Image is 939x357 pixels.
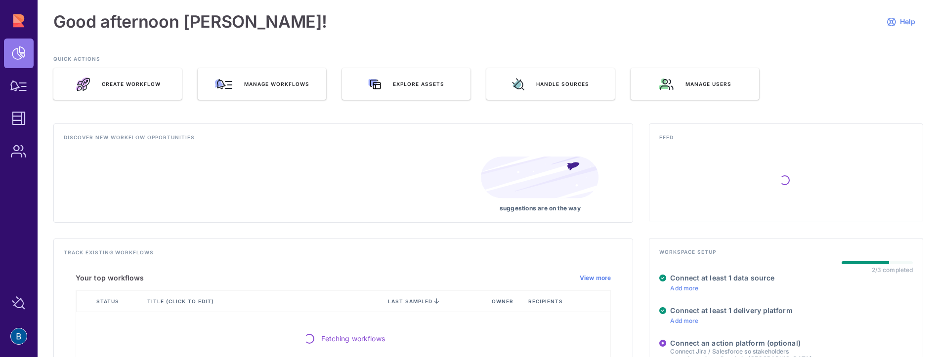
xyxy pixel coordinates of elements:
[11,328,27,344] img: account-photo
[75,77,90,91] img: rocket_launch.e46a70e1.svg
[670,284,698,292] a: Add more
[685,80,731,87] span: Manage users
[393,80,444,87] span: Explore assets
[388,298,432,304] span: last sampled
[321,333,385,344] span: Fetching workflows
[64,134,623,147] h4: Discover new workflow opportunities
[76,274,144,282] h5: Your top workflows
[64,249,623,262] h4: Track existing workflows
[481,204,599,212] p: suggestions are on the way
[670,274,774,282] h4: Connect at least 1 data source
[102,80,161,87] span: Create Workflow
[536,80,589,87] span: Handle sources
[244,80,309,87] span: Manage workflows
[872,266,913,274] div: 2/3 completed
[900,17,915,26] span: Help
[670,339,811,348] h4: Connect an action platform (optional)
[147,298,216,305] span: Title (click to edit)
[580,274,611,282] a: View more
[659,134,913,147] h4: Feed
[96,298,121,305] span: Status
[528,298,565,305] span: Recipients
[670,317,698,324] a: Add more
[659,248,913,261] h4: Workspace setup
[53,55,923,68] h3: QUICK ACTIONS
[492,298,515,305] span: Owner
[670,306,792,315] h4: Connect at least 1 delivery platform
[53,12,327,32] h1: Good afternoon [PERSON_NAME]!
